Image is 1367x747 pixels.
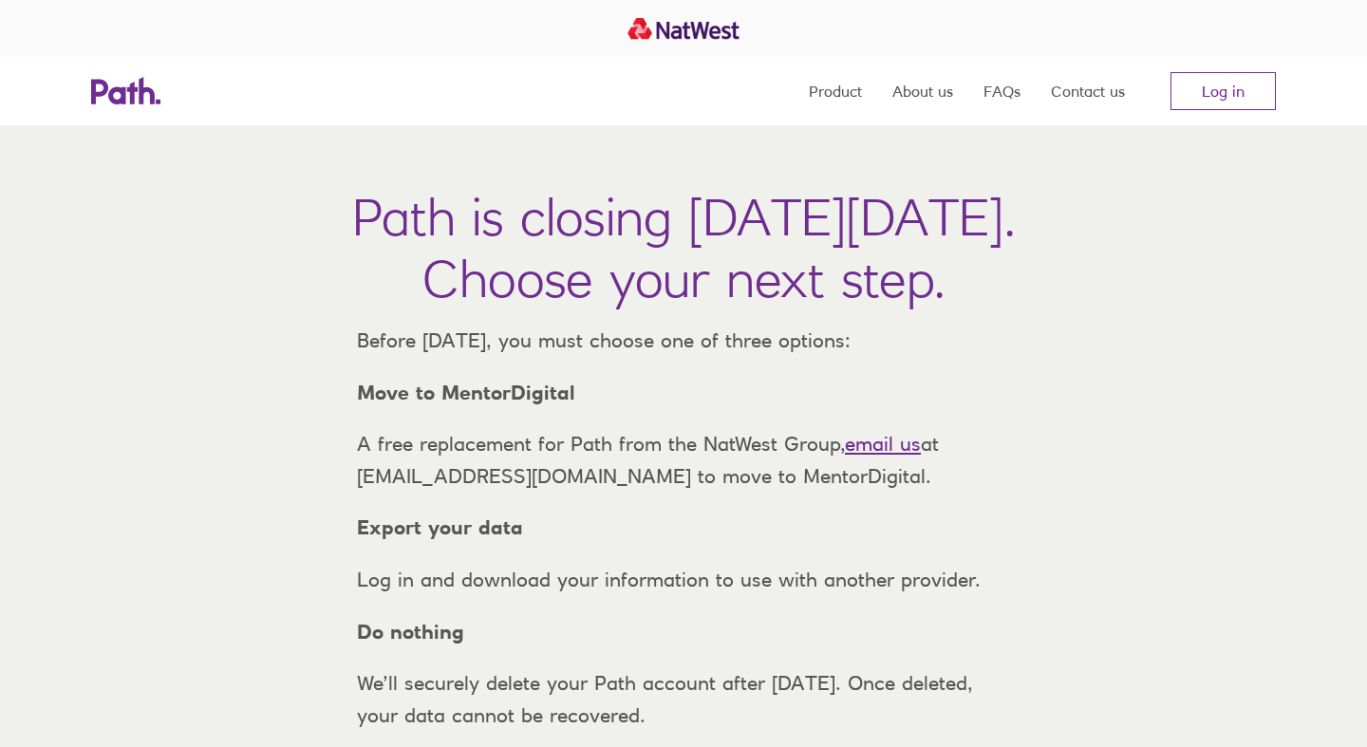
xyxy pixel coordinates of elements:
p: A free replacement for Path from the NatWest Group, at [EMAIL_ADDRESS][DOMAIN_NAME] to move to Me... [342,428,1025,492]
a: About us [892,57,953,125]
a: Product [809,57,862,125]
h1: Path is closing [DATE][DATE]. Choose your next step. [352,186,1016,309]
a: FAQs [983,57,1021,125]
a: Log in [1170,72,1276,110]
p: Log in and download your information to use with another provider. [342,564,1025,596]
a: Contact us [1051,57,1125,125]
strong: Move to MentorDigital [357,381,575,404]
p: Before [DATE], you must choose one of three options: [342,325,1025,357]
p: We’ll securely delete your Path account after [DATE]. Once deleted, your data cannot be recovered. [342,667,1025,731]
a: email us [845,432,921,456]
strong: Export your data [357,515,523,539]
strong: Do nothing [357,620,464,644]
